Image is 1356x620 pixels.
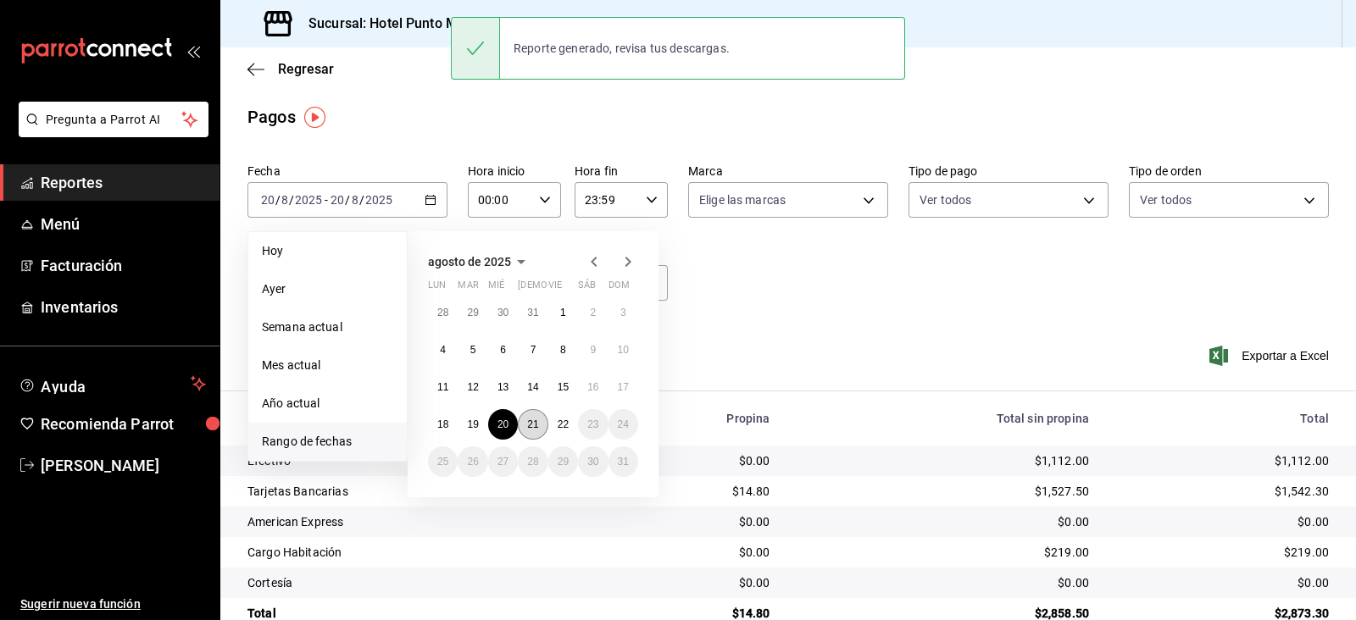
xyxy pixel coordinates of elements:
[609,280,630,297] abbr: domingo
[590,307,596,318] abbr: 2 de agosto de 2025
[497,381,508,393] abbr: 13 de agosto de 2025
[497,456,508,468] abbr: 27 de agosto de 2025
[247,483,582,500] div: Tarjetas Bancarias
[41,254,206,277] span: Facturación
[578,372,608,402] button: 16 de agosto de 2025
[1116,483,1329,500] div: $1,542.30
[558,418,569,430] abbr: 22 de agosto de 2025
[620,307,626,318] abbr: 3 de agosto de 2025
[41,296,206,318] span: Inventarios
[699,191,786,208] span: Elige las marcas
[548,372,578,402] button: 15 de agosto de 2025
[345,193,350,207] span: /
[262,242,393,260] span: Hoy
[458,335,487,365] button: 5 de agosto de 2025
[428,280,446,297] abbr: lunes
[609,513,770,530] div: $0.00
[41,171,206,194] span: Reportes
[497,307,508,318] abbr: 30 de julio de 2025
[518,372,547,402] button: 14 de agosto de 2025
[578,409,608,440] button: 23 de agosto de 2025
[560,344,566,356] abbr: 8 de agosto de 2025
[618,418,629,430] abbr: 24 de agosto de 2025
[325,193,328,207] span: -
[518,280,618,297] abbr: jueves
[590,344,596,356] abbr: 9 de agosto de 2025
[500,30,743,67] div: Reporte generado, revisa tus descargas.
[1116,412,1329,425] div: Total
[351,193,359,207] input: --
[618,344,629,356] abbr: 10 de agosto de 2025
[289,193,294,207] span: /
[467,456,478,468] abbr: 26 de agosto de 2025
[558,456,569,468] abbr: 29 de agosto de 2025
[1213,346,1329,366] button: Exportar a Excel
[797,574,1089,591] div: $0.00
[609,574,770,591] div: $0.00
[458,280,478,297] abbr: martes
[488,372,518,402] button: 13 de agosto de 2025
[467,418,478,430] abbr: 19 de agosto de 2025
[618,456,629,468] abbr: 31 de agosto de 2025
[330,193,345,207] input: --
[609,446,638,477] button: 31 de agosto de 2025
[437,418,448,430] abbr: 18 de agosto de 2025
[470,344,476,356] abbr: 5 de agosto de 2025
[468,165,561,177] label: Hora inicio
[20,595,206,613] span: Sugerir nueva función
[1116,574,1329,591] div: $0.00
[247,104,296,130] div: Pagos
[458,446,487,477] button: 26 de agosto de 2025
[558,381,569,393] abbr: 15 de agosto de 2025
[278,61,334,77] span: Regresar
[578,446,608,477] button: 30 de agosto de 2025
[281,193,289,207] input: --
[518,409,547,440] button: 21 de agosto de 2025
[186,44,200,58] button: open_drawer_menu
[294,193,323,207] input: ----
[587,418,598,430] abbr: 23 de agosto de 2025
[428,252,531,272] button: agosto de 2025
[578,335,608,365] button: 9 de agosto de 2025
[428,409,458,440] button: 18 de agosto de 2025
[458,372,487,402] button: 12 de agosto de 2025
[609,335,638,365] button: 10 de agosto de 2025
[440,344,446,356] abbr: 4 de agosto de 2025
[275,193,281,207] span: /
[609,297,638,328] button: 3 de agosto de 2025
[1140,191,1192,208] span: Ver todos
[262,318,393,336] span: Semana actual
[488,297,518,328] button: 30 de julio de 2025
[41,454,206,477] span: [PERSON_NAME]
[467,381,478,393] abbr: 12 de agosto de 2025
[548,446,578,477] button: 29 de agosto de 2025
[304,107,325,128] img: Tooltip marker
[1129,165,1329,177] label: Tipo de orden
[458,409,487,440] button: 19 de agosto de 2025
[437,381,448,393] abbr: 11 de agosto de 2025
[909,165,1109,177] label: Tipo de pago
[428,297,458,328] button: 28 de julio de 2025
[262,395,393,412] span: Año actual
[467,307,478,318] abbr: 29 de julio de 2025
[359,193,364,207] span: /
[428,335,458,365] button: 4 de agosto de 2025
[578,280,596,297] abbr: sábado
[247,61,334,77] button: Regresar
[41,374,184,394] span: Ayuda
[295,14,499,34] h3: Sucursal: Hotel Punto MX Café
[548,409,578,440] button: 22 de agosto de 2025
[548,335,578,365] button: 8 de agosto de 2025
[797,513,1089,530] div: $0.00
[428,255,511,268] span: agosto de 2025
[262,280,393,298] span: Ayer
[578,297,608,328] button: 2 de agosto de 2025
[1116,513,1329,530] div: $0.00
[247,544,582,561] div: Cargo Habitación
[797,544,1089,561] div: $219.00
[609,544,770,561] div: $0.00
[797,452,1089,469] div: $1,112.00
[428,446,458,477] button: 25 de agosto de 2025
